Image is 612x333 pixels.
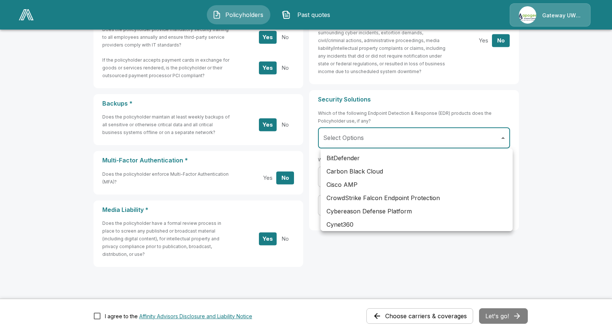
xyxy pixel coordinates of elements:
li: CrowdStrike Falcon Endpoint Protection [321,191,513,205]
li: Cisco AMP [321,178,513,191]
li: Cybereason Defense Platform [321,205,513,218]
li: Carbon Black Cloud [321,165,513,178]
li: BitDefender [321,151,513,165]
li: Cynet360 [321,218,513,231]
